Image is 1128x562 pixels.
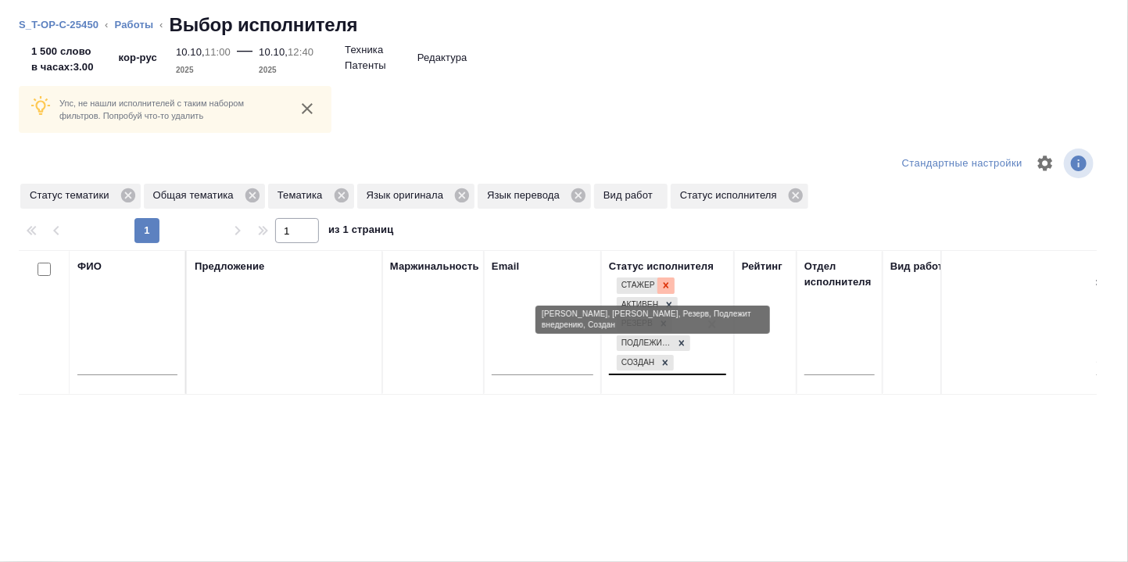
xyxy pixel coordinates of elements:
p: Тематика [278,188,328,203]
div: Email [492,259,519,274]
div: Маржинальность [390,259,479,274]
h2: Выбор исполнителя [170,13,358,38]
div: Стажер, Активен, Резерв, Подлежит внедрению, Создан [615,353,675,373]
p: 11:00 [205,46,231,58]
div: Стажер, Активен, Резерв, Подлежит внедрению, Создан [615,334,692,353]
div: Отдел исполнителя [804,259,875,290]
div: — [237,38,252,78]
div: Резерв [617,316,655,332]
li: ‹ [105,17,108,33]
p: Статус тематики [30,188,115,203]
a: S_T-OP-C-25450 [19,19,98,30]
p: 10.10, [259,46,288,58]
div: Общая тематика [144,184,265,209]
div: Язык перевода [478,184,591,209]
p: Вид работ [603,188,658,203]
nav: breadcrumb [19,13,1109,38]
span: Посмотреть информацию [1064,149,1097,178]
div: Стажер, Активен, Резерв, Подлежит внедрению, Создан [615,314,674,334]
p: Техника [345,42,383,58]
span: из 1 страниц [328,220,394,243]
p: 10.10, [176,46,205,58]
div: Язык оригинала [357,184,475,209]
div: Тематика [268,184,354,209]
div: Активен [617,297,661,313]
p: Упс, не нашли исполнителей с таким набором фильтров. Попробуй что-то удалить [59,97,283,122]
p: Редактура [417,50,467,66]
div: Вид работ [890,259,944,274]
div: Статус тематики [20,184,141,209]
span: Настроить таблицу [1026,145,1064,182]
p: Статус исполнителя [680,188,782,203]
li: ‹ [159,17,163,33]
div: Стажер [617,277,657,294]
div: Подлежит внедрению [617,335,673,352]
div: Статус исполнителя [671,184,808,209]
p: Язык оригинала [367,188,449,203]
div: Статус исполнителя [609,259,714,274]
button: close [295,97,319,120]
div: Создан [617,355,657,371]
a: Работы [115,19,154,30]
p: Язык перевода [487,188,565,203]
p: Общая тематика [153,188,239,203]
div: Предложение [195,259,265,274]
div: Рейтинг [742,259,782,274]
p: 12:40 [288,46,313,58]
div: ФИО [77,259,102,274]
div: split button [898,152,1026,176]
p: 1 500 слово [31,44,94,59]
